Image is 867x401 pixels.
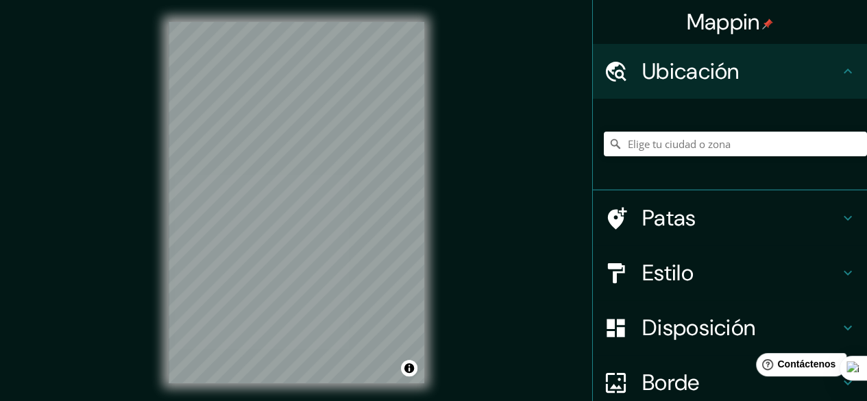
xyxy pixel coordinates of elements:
canvas: Mapa [169,22,424,383]
iframe: Lanzador de widgets de ayuda [745,348,852,386]
div: Estilo [593,245,867,300]
font: Mappin [687,8,760,36]
div: Ubicación [593,44,867,99]
button: Activar o desactivar atribución [401,360,417,376]
font: Patas [642,204,696,232]
img: pin-icon.png [762,19,773,29]
font: Estilo [642,258,694,287]
input: Elige tu ciudad o zona [604,132,867,156]
div: Disposición [593,300,867,355]
div: Patas [593,191,867,245]
font: Ubicación [642,57,740,86]
font: Disposición [642,313,755,342]
font: Borde [642,368,700,397]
